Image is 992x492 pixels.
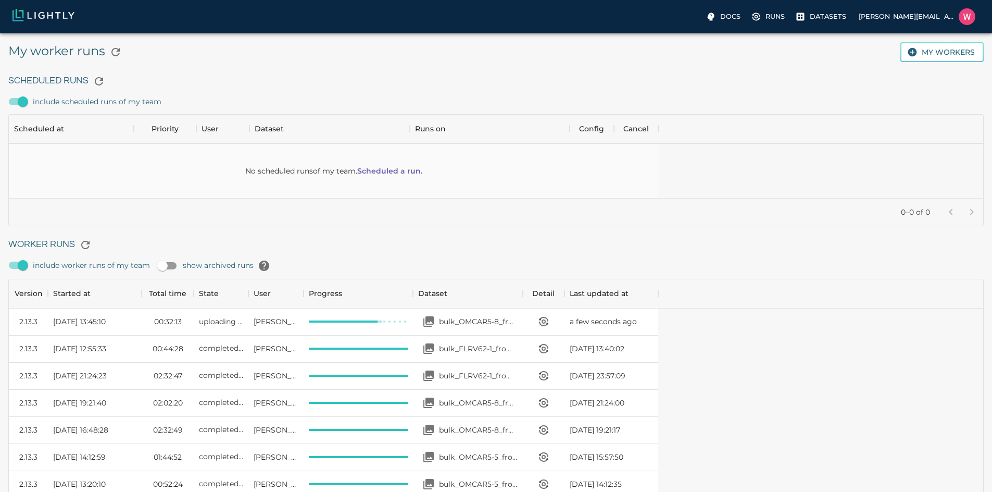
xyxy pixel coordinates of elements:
[749,8,789,25] label: Runs
[53,425,108,435] span: [DATE] 16:48:28
[152,114,179,143] div: Priority
[199,452,243,461] span: completed
[9,114,134,143] div: Scheduled at
[254,371,298,381] span: William Maio (Bonsairobotics)
[859,11,955,21] p: [PERSON_NAME][EMAIL_ADDRESS][PERSON_NAME]
[533,365,554,386] button: View worker run detail
[199,398,243,407] span: completed
[810,11,846,21] p: Datasets
[248,279,303,308] div: User
[142,279,194,308] div: Total time
[418,392,439,413] button: Open your dataset bulk_OMCAR5-8_from_2025-07-03_to_2025-07-03_2025-08-12_23-51-26
[415,114,446,143] div: Runs on
[533,420,554,440] button: View worker run detail
[533,392,554,413] button: View worker run detail
[570,114,614,143] div: Config
[255,114,284,143] div: Dataset
[413,279,523,308] div: Dataset
[249,114,409,143] div: Dataset
[199,343,243,353] span: completed
[53,371,107,381] span: [DATE] 21:24:23
[533,338,554,359] button: View worker run detail
[418,392,518,413] a: Open your dataset bulk_OMCAR5-8_from_2025-07-03_to_2025-07-03_2025-08-12_23-51-26bulk_OMCAR5-8_fr...
[410,114,570,143] div: Runs on
[254,398,298,408] span: William Maio (Bonsairobotics)
[901,207,930,217] p: 0–0 of 0
[53,343,106,354] span: [DATE] 12:55:33
[8,42,126,63] h5: My worker runs
[704,8,745,25] a: Docs
[254,479,298,489] span: William Maio (Bonsairobotics)
[254,316,298,327] span: William Maio (Bonsairobotics)
[533,311,554,332] button: View worker run detail
[439,343,518,354] p: bulk_FLRV62-1_from_[DATE]_to_2025-07-08_2025-08-13_19-47-40
[33,96,161,107] span: include scheduled runs of my team
[196,114,249,143] div: User
[53,279,91,308] div: Started at
[254,279,271,308] div: User
[15,279,43,308] div: Version
[579,114,604,143] div: Config
[154,371,182,381] time: 02:32:47
[523,279,564,308] div: Detail
[532,279,555,308] div: Detail
[570,425,620,435] span: [DATE] 19:21:17
[33,260,150,270] span: include worker runs of my team
[199,371,243,380] span: completed
[254,452,298,462] span: William Maio (Bonsairobotics)
[570,316,637,327] time: a few seconds ago
[202,114,219,143] div: User
[8,235,984,255] h6: Worker Runs
[53,452,106,462] span: [DATE] 14:12:59
[439,316,518,327] p: bulk_OMCAR5-8_from_[DATE]_to_2025-07-23_2025-08-13_20-34-07
[439,398,518,408] p: bulk_OMCAR5-8_from_[DATE]_to_2025-07-03_2025-08-12_23-51-26
[53,398,106,408] span: [DATE] 19:21:40
[19,425,37,435] div: 2.13.3
[254,425,298,435] span: William Maio (Bonsairobotics)
[439,479,518,489] p: bulk_OMCAR5-5_from_[DATE]_to_2025-08-04_2025-08-11_20-16-27
[570,452,623,462] span: [DATE] 15:57:50
[154,452,182,462] time: 01:44:52
[199,479,243,488] span: completed
[254,343,298,354] span: William Maio (Bonsairobotics)
[194,279,248,308] div: State
[153,398,183,408] time: 02:02:20
[570,279,629,308] div: Last updated at
[418,447,518,468] a: Open your dataset bulk_OMCAR5-5_from_2025-08-05_to_2025-08-06_2025-08-11_20-28-27bulk_OMCAR5-5_fr...
[793,8,850,25] label: Datasets
[418,420,518,440] a: Open your dataset bulk_OMCAR5-8_from_2025-07-01_to_2025-07-02_2025-08-12_23-35-32bulk_OMCAR5-8_fr...
[19,398,37,408] div: 2.13.3
[570,371,625,381] span: [DATE] 23:57:09
[9,279,48,308] div: Version
[19,343,37,354] div: 2.13.3
[48,279,142,308] div: Started at
[254,255,274,276] button: help
[304,279,413,308] div: Progress
[19,479,37,489] div: 2.13.3
[570,398,624,408] span: [DATE] 21:24:00
[53,316,106,327] span: [DATE] 13:45:10
[19,316,37,327] div: 2.13.3
[183,255,274,276] span: show archived runs
[533,447,554,468] button: View worker run detail
[418,365,518,386] a: Open your dataset bulk_FLRV62-1_from_2025-07-07_to_2025-07-08_2025-08-13_00-34-55bulk_FLRV62-1_fr...
[199,425,243,434] span: completed
[12,9,74,21] img: Lightly
[765,11,785,21] p: Runs
[153,479,183,489] time: 00:52:24
[418,420,439,440] button: Open your dataset bulk_OMCAR5-8_from_2025-07-01_to_2025-07-02_2025-08-12_23-35-32
[418,311,439,332] button: Open your dataset bulk_OMCAR5-8_from_2025-07-22_to_2025-07-23_2025-08-13_20-34-07
[19,371,37,381] div: 2.13.3
[564,279,658,308] div: Last updated at
[245,144,422,198] div: No scheduled runs of my team .
[623,114,649,143] div: Cancel
[959,8,975,25] img: William Maio
[855,5,980,28] label: [PERSON_NAME][EMAIL_ADDRESS][PERSON_NAME]William Maio
[439,452,518,462] p: bulk_OMCAR5-5_from_[DATE]_to_2025-08-06_2025-08-11_20-28-27
[418,279,447,308] div: Dataset
[900,42,984,63] button: My workers
[8,71,984,92] h6: Scheduled Runs
[153,425,183,435] time: 02:32:49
